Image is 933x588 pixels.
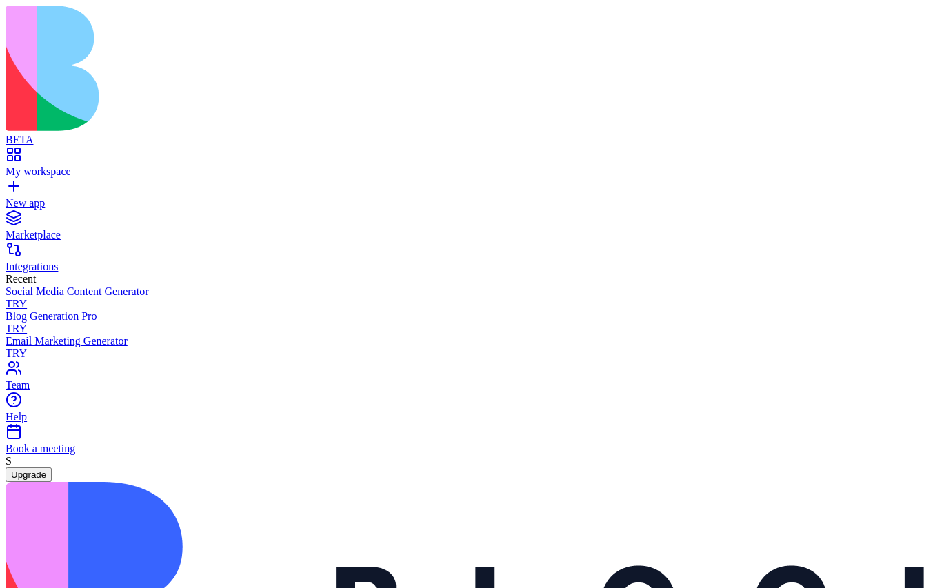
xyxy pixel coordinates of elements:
[6,323,927,335] div: TRY
[6,153,927,178] a: My workspace
[6,335,927,360] a: Email Marketing GeneratorTRY
[6,310,927,323] div: Blog Generation Pro
[6,467,52,482] button: Upgrade
[6,185,927,210] a: New app
[6,468,52,480] a: Upgrade
[6,455,12,467] span: S
[6,335,927,347] div: Email Marketing Generator
[6,430,927,455] a: Book a meeting
[6,285,927,310] a: Social Media Content GeneratorTRY
[6,121,927,146] a: BETA
[6,134,927,146] div: BETA
[6,248,927,273] a: Integrations
[6,6,560,131] img: logo
[6,411,927,423] div: Help
[6,285,927,298] div: Social Media Content Generator
[6,229,927,241] div: Marketplace
[6,273,36,285] span: Recent
[6,261,927,273] div: Integrations
[6,443,927,455] div: Book a meeting
[6,310,927,335] a: Blog Generation ProTRY
[6,398,927,423] a: Help
[6,165,927,178] div: My workspace
[6,298,927,310] div: TRY
[6,197,927,210] div: New app
[6,216,927,241] a: Marketplace
[6,367,927,392] a: Team
[6,379,927,392] div: Team
[6,347,927,360] div: TRY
